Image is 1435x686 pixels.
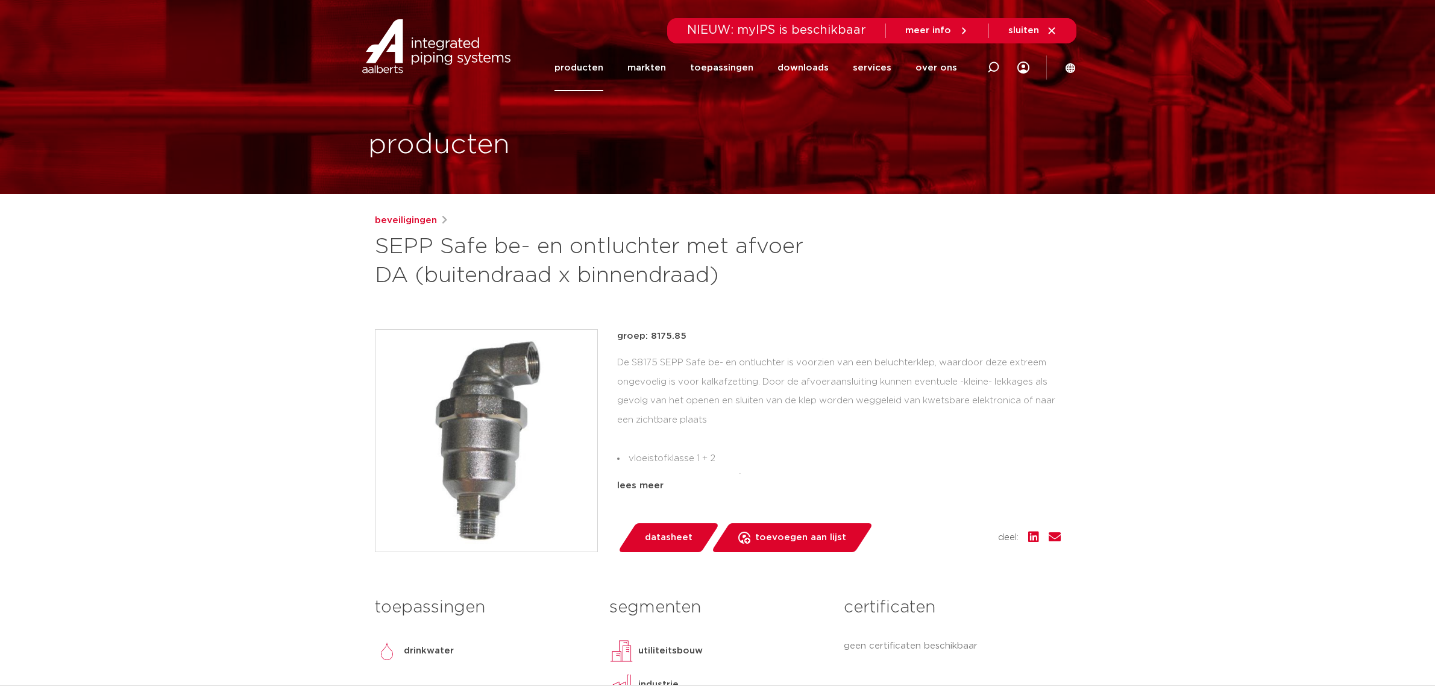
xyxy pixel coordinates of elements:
[375,233,827,291] h1: SEPP Safe be- en ontluchter met afvoer DA (buitendraad x binnendraad)
[853,45,891,91] a: services
[609,596,826,620] h3: segmenten
[404,644,454,658] p: drinkwater
[375,330,597,552] img: Product Image for SEPP Safe be- en ontluchter met afvoer DA (buitendraad x binnendraad)
[617,353,1061,474] div: De S8175 SEPP Safe be- en ontluchter is voorzien van een beluchterklep, waardoor deze extreem ong...
[645,528,692,547] span: datasheet
[1008,25,1057,36] a: sluiten
[627,45,666,91] a: markten
[777,45,829,91] a: downloads
[690,45,753,91] a: toepassingen
[375,596,591,620] h3: toepassingen
[1008,26,1039,35] span: sluiten
[375,213,437,228] a: beveiligingen
[617,523,720,552] a: datasheet
[617,479,1061,493] div: lees meer
[638,644,703,658] p: utiliteitsbouw
[609,639,633,663] img: utiliteitsbouw
[687,24,866,36] span: NIEUW: myIPS is beschikbaar
[915,45,957,91] a: over ons
[617,449,1061,468] li: vloeistofklasse 1 + 2
[905,26,951,35] span: meer info
[755,528,846,547] span: toevoegen aan lijst
[905,25,969,36] a: meer info
[375,639,399,663] img: drinkwater
[554,45,957,91] nav: Menu
[844,596,1060,620] h3: certificaten
[844,639,1060,653] p: geen certificaten beschikbaar
[554,45,603,91] a: producten
[617,468,1061,488] li: maximale beluchting: 14 l/s
[998,530,1019,545] span: deel:
[617,329,1061,344] p: groep: 8175.85
[368,126,510,165] h1: producten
